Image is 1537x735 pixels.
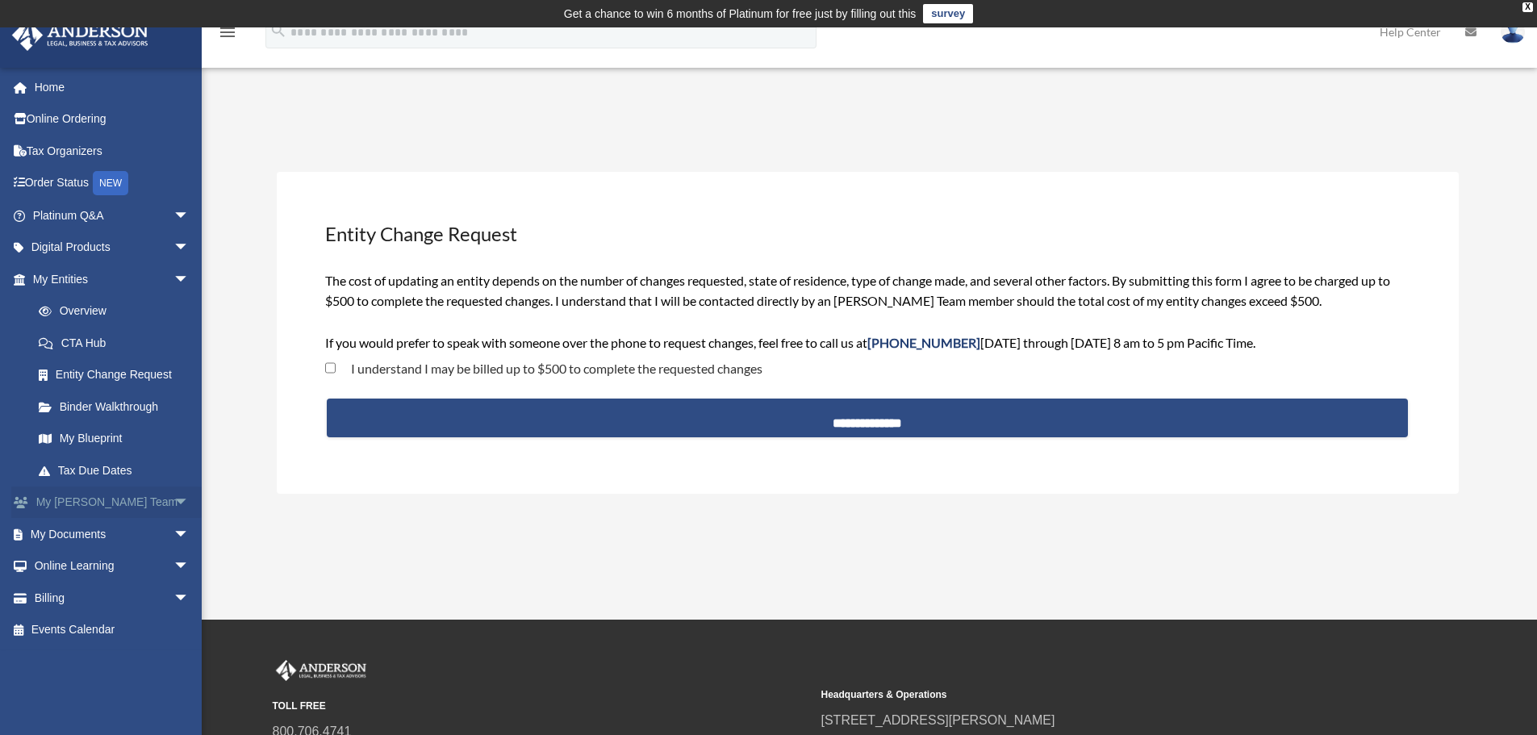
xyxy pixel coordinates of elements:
[218,28,237,42] a: menu
[173,582,206,615] span: arrow_drop_down
[11,487,214,519] a: My [PERSON_NAME] Teamarrow_drop_down
[173,550,206,583] span: arrow_drop_down
[269,22,287,40] i: search
[867,335,980,350] span: [PHONE_NUMBER]
[923,4,973,23] a: survey
[7,19,153,51] img: Anderson Advisors Platinum Portal
[93,171,128,195] div: NEW
[23,359,206,391] a: Entity Change Request
[173,518,206,551] span: arrow_drop_down
[273,698,810,715] small: TOLL FREE
[821,687,1359,704] small: Headquarters & Operations
[11,199,214,232] a: Platinum Q&Aarrow_drop_down
[11,518,214,550] a: My Documentsarrow_drop_down
[336,362,762,375] label: I understand I may be billed up to $500 to complete the requested changes
[173,199,206,232] span: arrow_drop_down
[23,295,214,328] a: Overview
[173,263,206,296] span: arrow_drop_down
[11,614,214,646] a: Events Calendar
[173,487,206,520] span: arrow_drop_down
[11,103,214,136] a: Online Ordering
[273,660,370,681] img: Anderson Advisors Platinum Portal
[1501,20,1525,44] img: User Pic
[218,23,237,42] i: menu
[23,390,214,423] a: Binder Walkthrough
[324,219,1411,249] h3: Entity Change Request
[23,327,214,359] a: CTA Hub
[1522,2,1533,12] div: close
[23,423,214,455] a: My Blueprint
[11,550,214,583] a: Online Learningarrow_drop_down
[11,71,214,103] a: Home
[325,273,1390,350] span: The cost of updating an entity depends on the number of changes requested, state of residence, ty...
[173,232,206,265] span: arrow_drop_down
[11,263,214,295] a: My Entitiesarrow_drop_down
[11,582,214,614] a: Billingarrow_drop_down
[821,713,1055,727] a: [STREET_ADDRESS][PERSON_NAME]
[564,4,917,23] div: Get a chance to win 6 months of Platinum for free just by filling out this
[23,454,214,487] a: Tax Due Dates
[11,232,214,264] a: Digital Productsarrow_drop_down
[11,167,214,200] a: Order StatusNEW
[11,135,214,167] a: Tax Organizers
